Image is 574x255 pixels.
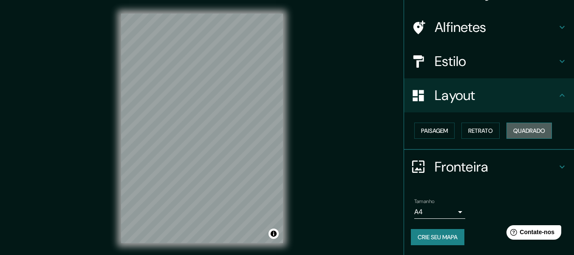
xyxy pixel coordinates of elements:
div: A4 [414,205,465,219]
canvas: Mapa [121,14,283,243]
button: Quadrado [506,123,552,139]
button: Crie seu mapa [411,229,464,245]
div: Layout [404,78,574,112]
font: Crie seu mapa [418,233,458,241]
button: Alternar atribuição [269,229,279,239]
font: Estilo [435,52,467,70]
font: A4 [414,207,423,216]
font: Fronteira [435,158,489,176]
font: Tamanho [414,198,435,205]
button: Paisagem [414,123,455,139]
font: Alfinetes [435,18,486,36]
font: Quadrado [513,127,545,135]
div: Alfinetes [404,10,574,44]
font: Layout [435,86,475,104]
iframe: Iniciador de widget de ajuda [498,222,565,246]
font: Retrato [468,127,493,135]
font: Paisagem [421,127,448,135]
div: Estilo [404,44,574,78]
div: Fronteira [404,150,574,184]
button: Retrato [461,123,500,139]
